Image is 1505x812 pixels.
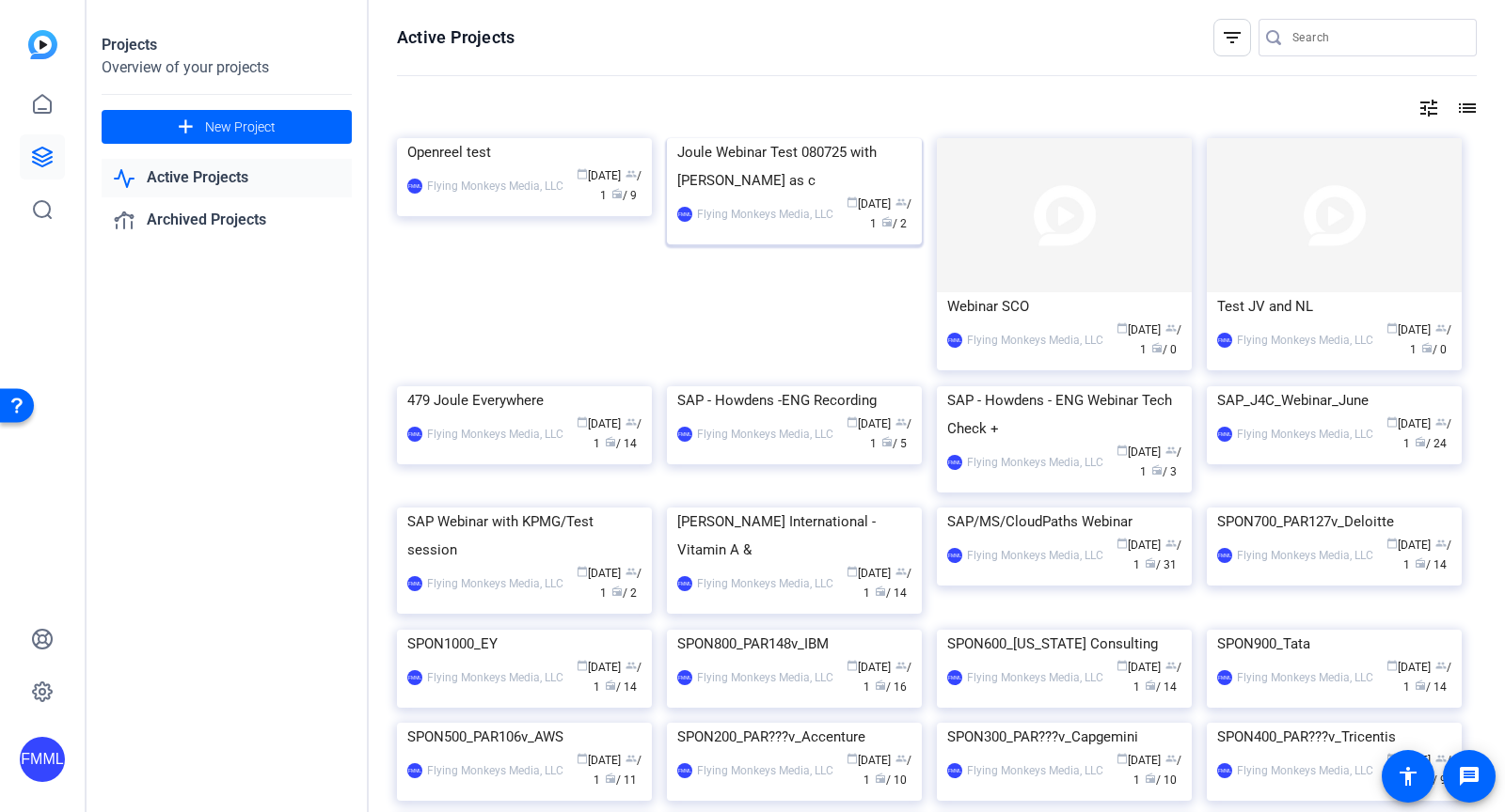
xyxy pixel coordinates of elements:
[1454,97,1477,119] mat-icon: list
[102,56,352,79] div: Overview of your projects
[1403,661,1451,694] span: / 1
[577,416,588,428] span: calendar_today
[1386,322,1398,334] span: calendar_today
[1237,546,1373,565] div: Flying Monkeys Media, LLC
[881,437,907,450] span: / 5
[1435,753,1447,764] span: group
[605,773,616,784] span: radio
[1435,322,1447,334] span: group
[881,436,893,447] span: radio
[881,217,907,230] span: / 2
[1292,26,1462,49] input: Search
[1217,507,1451,536] div: SPON700_PAR127v_Deloitte
[895,753,907,764] span: group
[1386,538,1398,549] span: calendar_today
[611,189,637,202] span: / 9
[875,773,907,787] span: / 10
[847,660,858,671] span: calendar_today
[1386,660,1398,671] span: calendar_today
[1415,557,1426,569] span: radio
[1145,773,1177,787] span: / 10
[407,386,642,414] div: 479 Joule Everywhere
[895,566,907,577] span: group
[1435,660,1447,671] span: group
[611,188,623,199] span: radio
[677,138,911,195] div: Joule Webinar Test 080725 with [PERSON_NAME] as c
[577,169,621,182] span: [DATE]
[1117,538,1128,549] span: calendar_today
[947,292,1181,320] div: Webinar SCO
[1117,445,1161,459] span: [DATE]
[1386,417,1431,430] span: [DATE]
[407,138,642,166] div: Openreel test
[677,507,911,564] div: [PERSON_NAME] International - Vitamin A &
[947,548,962,563] div: FMML
[102,34,352,56] div: Projects
[947,507,1181,536] div: SAP/MS/CloudPaths Webinar
[626,416,637,428] span: group
[605,436,616,447] span: radio
[947,455,962,470] div: FMML
[1221,26,1244,49] mat-icon: filter_list
[577,567,621,580] span: [DATE]
[875,586,886,597] span: radio
[1421,342,1433,353] span: radio
[947,763,962,778] div: FMML
[1117,661,1161,674] span: [DATE]
[407,723,642,751] div: SPON500_PAR106v_AWS
[594,661,642,694] span: / 1
[847,753,858,764] span: calendar_today
[863,661,911,694] span: / 1
[1458,765,1481,788] mat-icon: message
[1217,427,1232,442] div: FMML
[577,168,588,180] span: calendar_today
[28,30,57,59] img: blue-gradient.svg
[697,425,833,444] div: Flying Monkeys Media, LLC
[407,179,422,194] div: FMML
[102,159,352,197] a: Active Projects
[677,630,911,658] div: SPON800_PAR148v_IBM
[605,679,616,691] span: radio
[1386,323,1431,336] span: [DATE]
[1165,538,1177,549] span: group
[626,660,637,671] span: group
[967,331,1103,350] div: Flying Monkeys Media, LLC
[697,668,833,687] div: Flying Monkeys Media, LLC
[677,386,911,414] div: SAP - Howdens -ENG Recording
[1386,539,1431,552] span: [DATE]
[697,205,833,224] div: Flying Monkeys Media, LLC
[594,417,642,450] span: / 1
[427,668,563,687] div: Flying Monkeys Media, LLC
[895,416,907,428] span: group
[1165,660,1177,671] span: group
[677,723,911,751] div: SPON200_PAR???v_Accenture
[407,670,422,685] div: FMML
[407,630,642,658] div: SPON1000_EY
[1415,437,1447,450] span: / 24
[1217,333,1232,348] div: FMML
[947,670,962,685] div: FMML
[1237,668,1373,687] div: Flying Monkeys Media, LLC
[102,201,352,240] a: Archived Projects
[174,116,198,139] mat-icon: add
[847,566,858,577] span: calendar_today
[895,196,907,208] span: group
[847,196,858,208] span: calendar_today
[1415,558,1447,571] span: / 14
[1217,670,1232,685] div: FMML
[847,567,891,580] span: [DATE]
[1217,548,1232,563] div: FMML
[205,117,276,137] span: New Project
[611,586,637,600] span: / 2
[677,576,692,591] div: FMML
[1145,679,1156,691] span: radio
[1403,417,1451,450] span: / 1
[1435,416,1447,428] span: group
[967,453,1103,472] div: Flying Monkeys Media, LLC
[1117,322,1128,334] span: calendar_today
[697,574,833,593] div: Flying Monkeys Media, LLC
[102,110,352,144] button: New Project
[407,507,642,564] div: SAP Webinar with KPMG/Test session
[875,680,907,694] span: / 16
[605,680,637,694] span: / 14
